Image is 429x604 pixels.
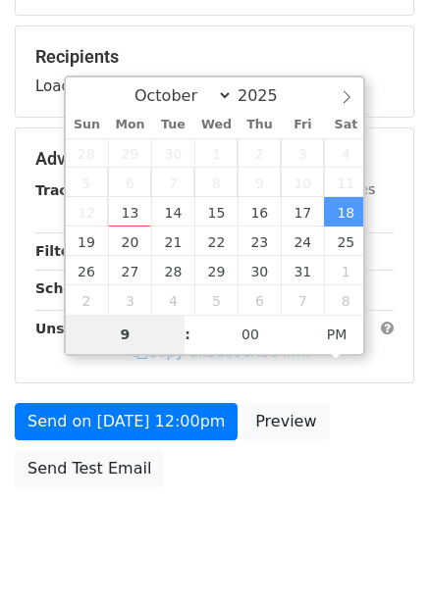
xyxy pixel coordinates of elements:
[194,226,238,256] span: October 22, 2025
[194,119,238,131] span: Wed
[238,285,281,315] span: November 6, 2025
[324,256,367,285] span: November 1, 2025
[108,138,151,168] span: September 29, 2025
[66,168,109,197] span: October 5, 2025
[324,197,367,226] span: October 18, 2025
[66,197,109,226] span: October 12, 2025
[194,168,238,197] span: October 8, 2025
[108,226,151,256] span: October 20, 2025
[108,119,151,131] span: Mon
[151,168,194,197] span: October 7, 2025
[35,148,394,170] h5: Advanced
[238,197,281,226] span: October 16, 2025
[151,138,194,168] span: September 30, 2025
[108,168,151,197] span: October 6, 2025
[331,510,429,604] iframe: Chat Widget
[133,343,309,361] a: Copy unsubscribe link
[281,197,324,226] span: October 17, 2025
[281,168,324,197] span: October 10, 2025
[66,226,109,256] span: October 19, 2025
[310,315,364,354] span: Click to toggle
[35,182,101,198] strong: Tracking
[238,256,281,285] span: October 30, 2025
[35,321,132,336] strong: Unsubscribe
[15,450,164,487] a: Send Test Email
[324,226,367,256] span: October 25, 2025
[35,280,106,296] strong: Schedule
[324,138,367,168] span: October 4, 2025
[66,256,109,285] span: October 26, 2025
[190,315,310,354] input: Minute
[238,138,281,168] span: October 2, 2025
[151,197,194,226] span: October 14, 2025
[238,119,281,131] span: Thu
[281,138,324,168] span: October 3, 2025
[238,168,281,197] span: October 9, 2025
[233,86,303,105] input: Year
[108,285,151,315] span: November 3, 2025
[66,315,186,354] input: Hour
[281,226,324,256] span: October 24, 2025
[281,256,324,285] span: October 31, 2025
[35,243,85,259] strong: Filters
[108,197,151,226] span: October 13, 2025
[242,403,329,440] a: Preview
[194,285,238,315] span: November 5, 2025
[185,315,190,354] span: :
[238,226,281,256] span: October 23, 2025
[151,285,194,315] span: November 4, 2025
[66,138,109,168] span: September 28, 2025
[324,119,367,131] span: Sat
[194,197,238,226] span: October 15, 2025
[281,285,324,315] span: November 7, 2025
[324,168,367,197] span: October 11, 2025
[194,256,238,285] span: October 29, 2025
[151,226,194,256] span: October 21, 2025
[151,119,194,131] span: Tue
[281,119,324,131] span: Fri
[194,138,238,168] span: October 1, 2025
[35,46,394,97] div: Loading...
[324,285,367,315] span: November 8, 2025
[151,256,194,285] span: October 28, 2025
[15,403,238,440] a: Send on [DATE] 12:00pm
[66,285,109,315] span: November 2, 2025
[35,46,394,68] h5: Recipients
[108,256,151,285] span: October 27, 2025
[66,119,109,131] span: Sun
